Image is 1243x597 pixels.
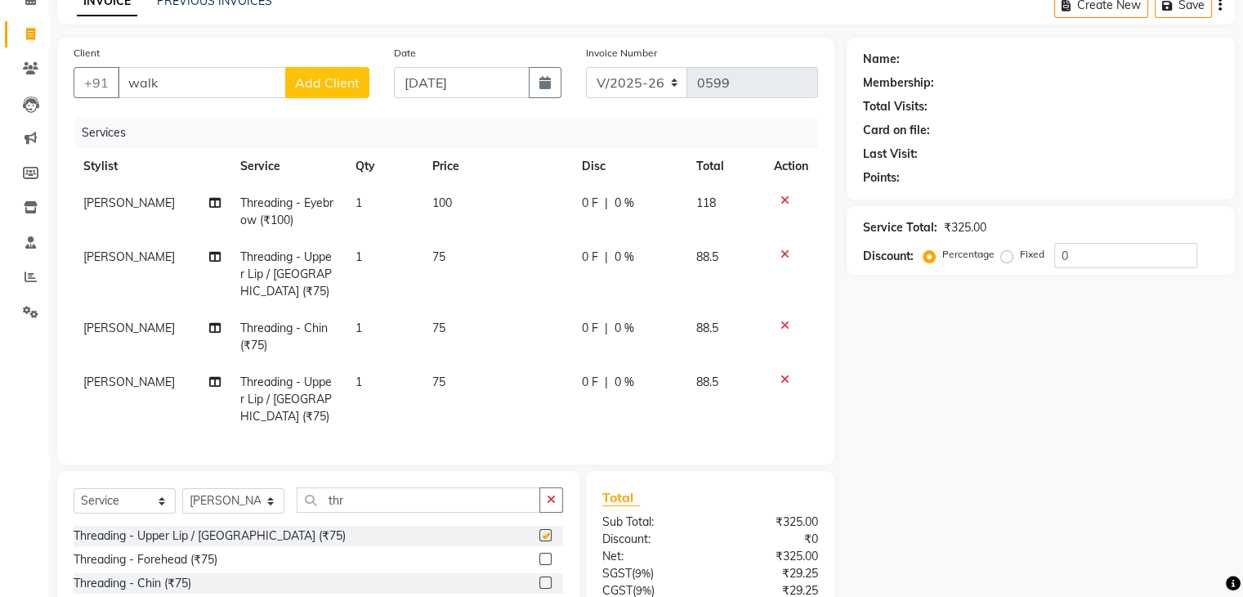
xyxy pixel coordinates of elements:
[582,374,598,391] span: 0 F
[83,321,175,335] span: [PERSON_NAME]
[590,514,710,531] div: Sub Total:
[240,249,332,298] span: Threading - Upper Lip / [GEOGRAPHIC_DATA] (₹75)
[710,531,830,548] div: ₹0
[710,565,830,582] div: ₹29.25
[240,195,333,227] span: Threading - Eyebrow (₹100)
[75,118,830,148] div: Services
[602,489,640,506] span: Total
[863,74,934,92] div: Membership:
[590,531,710,548] div: Discount:
[710,514,830,531] div: ₹325.00
[863,219,937,236] div: Service Total:
[686,148,764,185] th: Total
[605,195,608,212] span: |
[863,98,928,115] div: Total Visits:
[295,74,360,91] span: Add Client
[355,195,362,210] span: 1
[74,46,100,61] label: Client
[285,67,369,98] button: Add Client
[696,375,718,389] span: 88.5
[863,169,900,186] div: Points:
[582,320,598,337] span: 0 F
[83,195,175,210] span: [PERSON_NAME]
[355,321,362,335] span: 1
[432,321,445,335] span: 75
[74,575,191,592] div: Threading - Chin (₹75)
[118,67,286,98] input: Search by Name/Mobile/Email/Code
[863,51,900,68] div: Name:
[432,195,452,210] span: 100
[590,565,710,582] div: ( )
[602,566,632,581] span: SGST
[635,567,651,580] span: 9%
[863,248,914,265] div: Discount:
[590,548,710,565] div: Net:
[74,148,230,185] th: Stylist
[74,551,217,568] div: Threading - Forehead (₹75)
[615,249,634,266] span: 0 %
[605,374,608,391] span: |
[355,249,362,264] span: 1
[83,375,175,389] span: [PERSON_NAME]
[74,67,119,98] button: +91
[423,148,572,185] th: Price
[230,148,346,185] th: Service
[346,148,423,185] th: Qty
[696,321,718,335] span: 88.5
[696,249,718,264] span: 88.5
[582,195,598,212] span: 0 F
[615,320,634,337] span: 0 %
[605,320,608,337] span: |
[83,249,175,264] span: [PERSON_NAME]
[696,195,716,210] span: 118
[355,375,362,389] span: 1
[586,46,657,61] label: Invoice Number
[240,375,332,424] span: Threading - Upper Lip / [GEOGRAPHIC_DATA] (₹75)
[636,584,651,597] span: 9%
[942,247,995,262] label: Percentage
[582,249,598,266] span: 0 F
[74,527,346,545] div: Threading - Upper Lip / [GEOGRAPHIC_DATA] (₹75)
[240,321,328,352] span: Threading - Chin (₹75)
[944,219,986,236] div: ₹325.00
[432,375,445,389] span: 75
[1020,247,1044,262] label: Fixed
[710,548,830,565] div: ₹325.00
[432,249,445,264] span: 75
[297,487,540,513] input: Search or Scan
[572,148,686,185] th: Disc
[863,122,930,139] div: Card on file:
[863,146,918,163] div: Last Visit:
[605,249,608,266] span: |
[394,46,416,61] label: Date
[764,148,818,185] th: Action
[615,195,634,212] span: 0 %
[615,374,634,391] span: 0 %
